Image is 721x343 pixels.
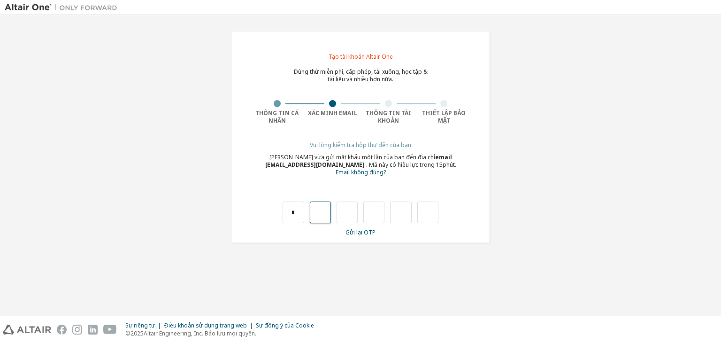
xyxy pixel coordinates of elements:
[5,3,122,12] img: Altair One
[125,329,130,337] font: ©
[144,329,256,337] font: Altair Engineering, Inc. Bảo lưu mọi quyền.
[366,109,411,125] font: Thông tin tài khoản
[308,109,357,117] font: Xác minh Email
[422,109,466,125] font: Thiết lập bảo mật
[336,168,386,176] font: Email không đúng?
[436,161,443,169] font: 15
[443,161,456,169] font: phút.
[72,325,82,335] img: instagram.svg
[88,325,98,335] img: linkedin.svg
[294,68,428,76] font: Dùng thử miễn phí, cấp phép, tải xuống, học tập &
[366,161,435,169] font: . Mã này có hiệu lực trong
[164,321,247,329] font: Điều khoản sử dụng trang web
[336,170,386,176] a: Quay lại mẫu đăng ký
[103,325,117,335] img: youtube.svg
[125,321,155,329] font: Sự riêng tư
[265,153,452,169] font: email [EMAIL_ADDRESS][DOMAIN_NAME]
[256,321,314,329] font: Sự đồng ý của Cookie
[57,325,67,335] img: facebook.svg
[130,329,144,337] font: 2025
[269,153,435,161] font: [PERSON_NAME] vừa gửi mật khẩu một lần của bạn đến địa chỉ
[255,109,299,125] font: Thông tin cá nhân
[329,53,393,61] font: Tạo tài khoản Altair One
[328,75,393,83] font: tài liệu và nhiều hơn nữa.
[3,325,51,335] img: altair_logo.svg
[345,228,376,236] font: Gửi lại OTP
[310,141,411,149] font: Vui lòng kiểm tra hộp thư đến của bạn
